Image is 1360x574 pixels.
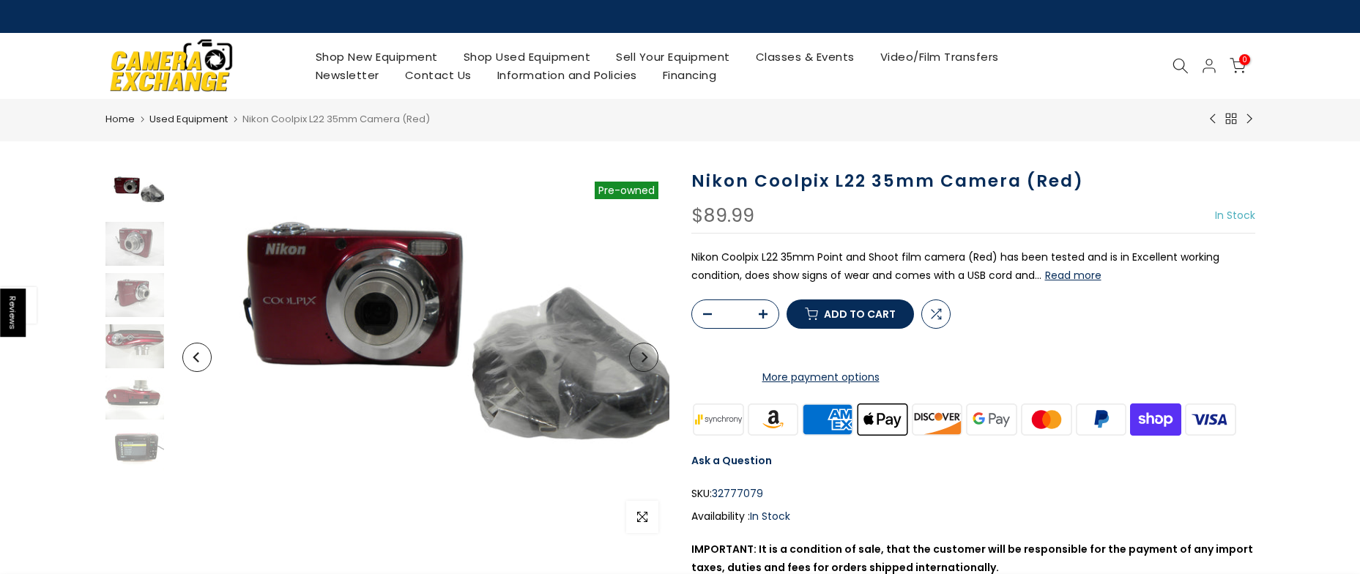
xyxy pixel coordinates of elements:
[824,309,896,319] span: Add to cart
[691,206,754,225] div: $89.99
[867,48,1011,66] a: Video/Film Transfers
[712,485,763,503] span: 32777079
[1239,54,1250,65] span: 0
[105,112,135,127] a: Home
[691,453,772,468] a: Ask a Question
[450,48,603,66] a: Shop Used Equipment
[691,507,1255,526] div: Availability :
[1230,58,1246,74] a: 0
[787,299,914,329] button: Add to cart
[1129,401,1184,437] img: shopify pay
[302,48,450,66] a: Shop New Equipment
[149,112,228,127] a: Used Equipment
[691,401,746,437] img: synchrony
[1045,269,1101,282] button: Read more
[1019,401,1074,437] img: master
[691,485,1255,503] div: SKU:
[691,368,951,387] a: More payment options
[1074,401,1129,437] img: paypal
[746,401,800,437] img: amazon payments
[629,343,658,372] button: Next
[691,171,1255,192] h1: Nikon Coolpix L22 35mm Camera (Red)
[800,401,855,437] img: american express
[302,66,392,84] a: Newsletter
[650,66,729,84] a: Financing
[750,509,790,523] span: In Stock
[392,66,484,84] a: Contact Us
[855,401,910,437] img: apple pay
[910,401,965,437] img: discover
[691,248,1255,285] p: Nikon Coolpix L22 35mm Point and Shoot film camera (Red) has been tested and is in Excellent work...
[965,401,1019,437] img: google pay
[603,48,743,66] a: Sell Your Equipment
[182,343,212,372] button: Previous
[1215,208,1255,223] span: In Stock
[743,48,867,66] a: Classes & Events
[484,66,650,84] a: Information and Policies
[242,112,430,126] span: Nikon Coolpix L22 35mm Camera (Red)
[1183,401,1238,437] img: visa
